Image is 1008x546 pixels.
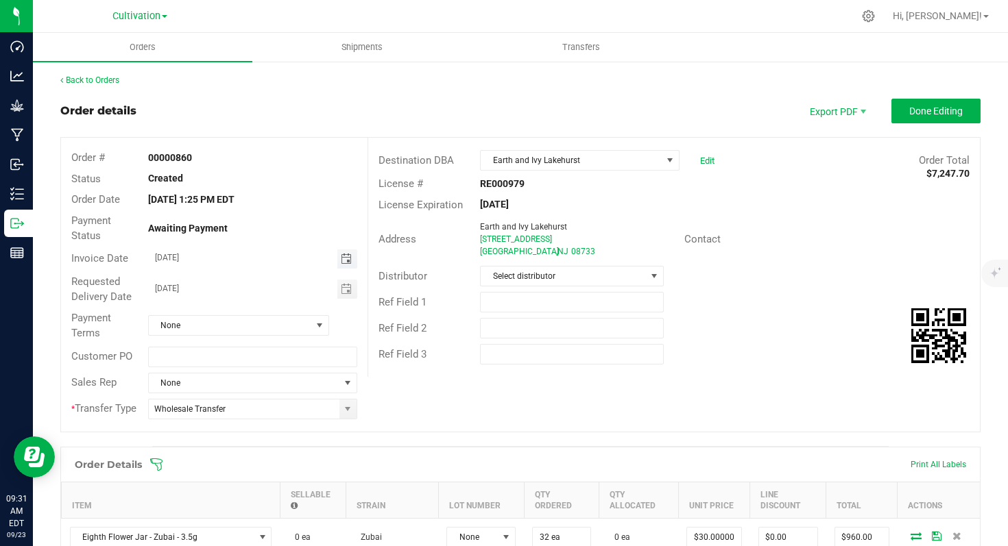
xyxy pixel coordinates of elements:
[149,316,311,335] span: None
[149,373,339,393] span: None
[288,532,311,542] span: 0 ea
[10,40,24,53] inline-svg: Dashboard
[337,249,357,269] span: Toggle calendar
[524,482,599,518] th: Qty Ordered
[481,151,662,170] span: Earth and Ivy Lakehurst
[71,151,105,164] span: Order #
[379,348,427,360] span: Ref Field 3
[911,308,966,363] qrcode: 00000860
[71,350,132,362] span: Customer PO
[379,296,427,308] span: Ref Field 1
[112,10,160,22] span: Cultivation
[10,69,24,83] inline-svg: Analytics
[684,233,721,245] span: Contact
[10,99,24,112] inline-svg: Grow
[678,482,749,518] th: Unit Price
[6,530,27,540] p: 09/23
[379,233,416,245] span: Address
[148,194,235,205] strong: [DATE] 1:25 PM EDT
[480,199,509,210] strong: [DATE]
[10,128,24,142] inline-svg: Manufacturing
[571,247,595,256] span: 08733
[926,168,970,179] strong: $7,247.70
[75,459,142,470] h1: Order Details
[148,173,183,184] strong: Created
[71,275,132,303] span: Requested Delivery Date
[909,106,963,116] span: Done Editing
[750,482,826,518] th: Line Discount
[71,252,128,264] span: Invoice Date
[71,214,111,243] span: Payment Status
[557,247,568,256] span: NJ
[252,33,472,62] a: Shipments
[60,103,136,119] div: Order details
[472,33,691,62] a: Transfers
[14,436,55,477] iframe: Resource center
[891,99,981,123] button: Done Editing
[480,222,567,232] span: Earth and Ivy Lakehurst
[323,41,401,53] span: Shipments
[911,308,966,363] img: Scan me!
[62,482,280,518] th: Item
[544,41,619,53] span: Transfers
[379,270,427,282] span: Distributor
[481,266,645,286] span: Select distributor
[379,322,427,334] span: Ref Field 2
[608,532,630,542] span: 0 ea
[280,482,346,518] th: Sellable
[10,246,24,260] inline-svg: Reports
[33,33,252,62] a: Orders
[480,178,525,189] strong: RE000979
[379,177,423,190] span: License #
[795,99,878,123] li: Export PDF
[111,41,174,53] span: Orders
[71,312,111,340] span: Payment Terms
[438,482,524,518] th: Lot Number
[148,223,228,234] strong: Awaiting Payment
[71,193,120,206] span: Order Date
[10,158,24,171] inline-svg: Inbound
[893,10,982,21] span: Hi, [PERSON_NAME]!
[337,280,357,299] span: Toggle calendar
[71,402,136,414] span: Transfer Type
[354,532,382,542] span: Zubai
[556,247,557,256] span: ,
[379,199,463,211] span: License Expiration
[60,75,119,85] a: Back to Orders
[71,376,117,388] span: Sales Rep
[346,482,438,518] th: Strain
[599,482,679,518] th: Qty Allocated
[480,234,552,244] span: [STREET_ADDRESS]
[826,482,898,518] th: Total
[919,154,970,166] span: Order Total
[898,482,980,518] th: Actions
[10,216,24,230] inline-svg: Outbound
[10,187,24,201] inline-svg: Inventory
[700,156,715,166] a: Edit
[860,10,877,23] div: Manage settings
[480,247,559,256] span: [GEOGRAPHIC_DATA]
[379,154,454,166] span: Destination DBA
[6,493,27,530] p: 09:31 AM EDT
[148,152,192,163] strong: 00000860
[926,532,947,540] span: Save Order Detail
[71,173,101,185] span: Status
[947,532,968,540] span: Delete Order Detail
